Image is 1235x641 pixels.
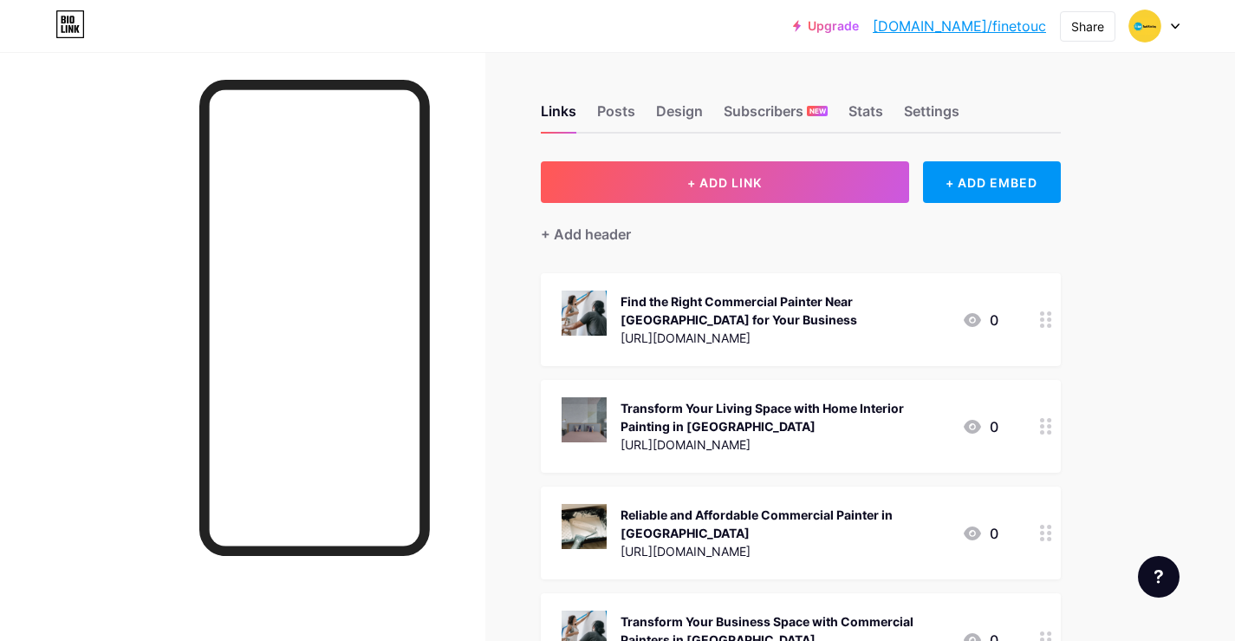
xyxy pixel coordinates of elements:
[621,292,948,329] div: Find the Right Commercial Painter Near [GEOGRAPHIC_DATA] for Your Business
[562,504,607,549] img: Reliable and Affordable Commercial Painter in Melbourne
[541,161,909,203] button: + ADD LINK
[621,435,948,454] div: [URL][DOMAIN_NAME]
[848,101,883,132] div: Stats
[724,101,828,132] div: Subscribers
[621,542,948,560] div: [URL][DOMAIN_NAME]
[873,16,1046,36] a: [DOMAIN_NAME]/finetouc
[962,416,998,437] div: 0
[962,310,998,330] div: 0
[621,329,948,347] div: [URL][DOMAIN_NAME]
[904,101,959,132] div: Settings
[793,19,859,33] a: Upgrade
[562,291,607,336] img: Find the Right Commercial Painter Near Melbourne for Your Business
[923,161,1061,203] div: + ADD EMBED
[1071,17,1104,36] div: Share
[809,106,826,116] span: NEW
[656,101,703,132] div: Design
[1128,10,1161,43] img: Finetouch Painting
[562,397,607,442] img: Transform Your Living Space with Home Interior Painting in Melbourne
[621,506,948,542] div: Reliable and Affordable Commercial Painter in [GEOGRAPHIC_DATA]
[621,399,948,435] div: Transform Your Living Space with Home Interior Painting in [GEOGRAPHIC_DATA]
[597,101,635,132] div: Posts
[962,523,998,544] div: 0
[687,175,762,190] span: + ADD LINK
[541,224,631,245] div: + Add header
[541,101,576,132] div: Links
